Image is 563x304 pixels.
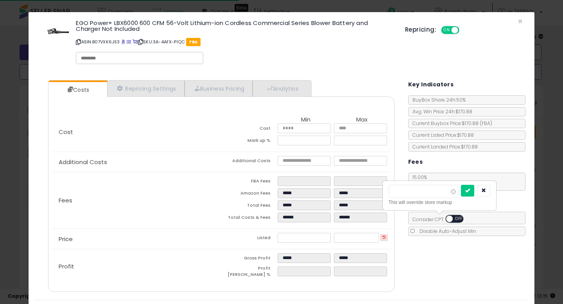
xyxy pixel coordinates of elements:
[278,116,334,123] th: Min
[107,80,185,97] a: Repricing Settings
[409,120,492,127] span: Current Buybox Price:
[221,136,278,148] td: Mark up %
[186,38,201,46] span: FBA
[409,132,474,138] span: Current Listed Price: $170.88
[480,120,492,127] span: ( FBA )
[409,108,472,115] span: Avg. Win Price 24h: $170.88
[518,16,523,27] span: ×
[462,120,492,127] span: $170.88
[52,263,221,270] p: Profit
[409,97,466,103] span: BuyBox Share 24h: 50%
[221,265,278,280] td: Profit [PERSON_NAME] %
[253,80,310,97] a: Analytics
[389,198,490,206] div: This will override store markup
[221,213,278,225] td: Total Costs & Fees
[127,39,131,45] a: All offer listings
[52,197,221,204] p: Fees
[405,27,436,33] h5: Repricing:
[52,129,221,135] p: Cost
[221,123,278,136] td: Cost
[221,233,278,245] td: Listed
[221,156,278,168] td: Additional Costs
[221,176,278,188] td: FBA Fees
[409,174,435,189] span: 15.00 %
[48,82,106,98] a: Costs
[52,236,221,242] p: Price
[409,216,474,223] span: Consider CPT:
[221,200,278,213] td: Total Fees
[442,27,452,34] span: ON
[458,27,471,34] span: OFF
[334,116,390,123] th: Max
[416,228,476,234] span: Disable Auto-Adjust Min
[185,80,253,97] a: Business Pricing
[133,39,137,45] a: Your listing only
[52,159,221,165] p: Additional Costs
[221,253,278,265] td: Gross Profit
[76,20,393,32] h3: EGO Power+ LBX6000 600 CFM 56-Volt Lithium-ion Cordless Commercial Series Blower Battery and Char...
[121,39,126,45] a: BuyBox page
[46,20,70,43] img: 31Uv0OdBsYL._SL60_.jpg
[76,36,393,48] p: ASIN: B07VXK6JS3 | SKU: 3A-4AFX-PIQC
[409,143,478,150] span: Current Landed Price: $170.88
[408,80,454,89] h5: Key Indicators
[453,216,465,222] span: OFF
[408,157,423,167] h5: Fees
[221,188,278,200] td: Amazon Fees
